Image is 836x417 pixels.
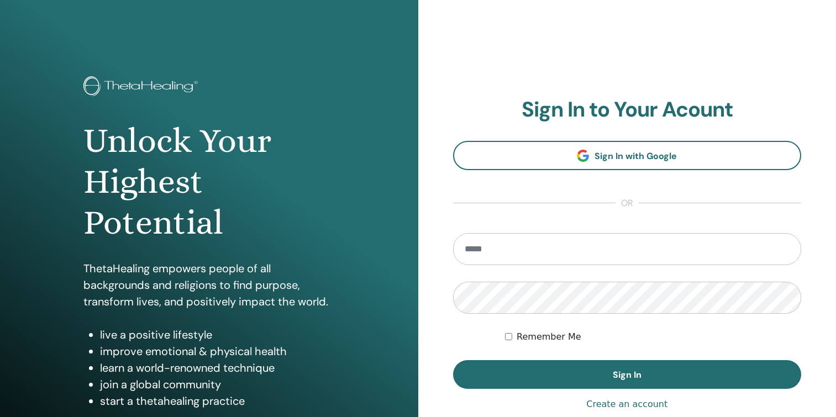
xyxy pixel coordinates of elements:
[517,330,581,344] label: Remember Me
[100,360,334,376] li: learn a world-renowned technique
[83,260,334,310] p: ThetaHealing empowers people of all backgrounds and religions to find purpose, transform lives, a...
[453,97,802,123] h2: Sign In to Your Acount
[613,369,642,381] span: Sign In
[616,197,639,210] span: or
[505,330,801,344] div: Keep me authenticated indefinitely or until I manually logout
[100,393,334,409] li: start a thetahealing practice
[453,141,802,170] a: Sign In with Google
[100,376,334,393] li: join a global community
[595,150,677,162] span: Sign In with Google
[100,326,334,343] li: live a positive lifestyle
[100,343,334,360] li: improve emotional & physical health
[586,398,667,411] a: Create an account
[83,120,334,244] h1: Unlock Your Highest Potential
[453,360,802,389] button: Sign In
